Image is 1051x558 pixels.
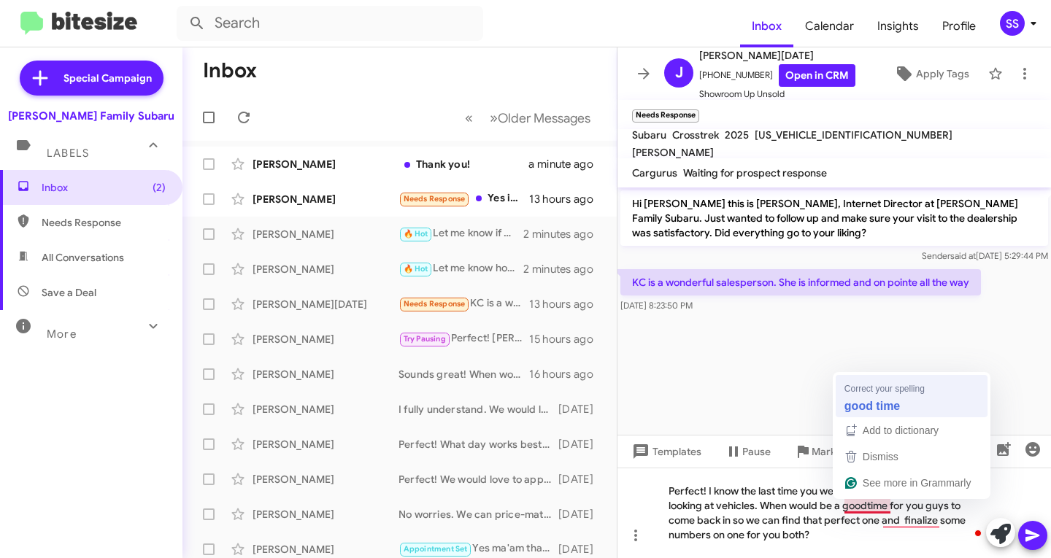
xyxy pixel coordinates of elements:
div: Perfect! We would love to appraise your v ehicle in person and give you a great offer to buy or t... [399,472,558,487]
span: [US_VEHICLE_IDENTIFICATION_NUMBER] [755,128,952,142]
div: KC is a wonderful salesperson. She is informed and on pointe all the way [399,295,529,312]
p: KC is a wonderful salesperson. She is informed and on pointe all the way [620,269,981,295]
button: Pause [713,438,782,465]
span: Showroom Up Unsold [699,87,855,101]
button: Apply Tags [881,61,981,87]
span: Save a Deal [42,285,96,300]
small: Needs Response [632,109,699,123]
a: Insights [866,5,931,47]
span: « [465,109,473,127]
span: 🔥 Hot [404,229,428,239]
div: 2 minutes ago [523,262,605,276]
div: [DATE] [558,507,605,522]
div: [DATE] [558,472,605,487]
span: Cargurus [632,166,677,179]
div: [PERSON_NAME] [253,192,399,206]
span: Needs Response [404,299,466,309]
div: [PERSON_NAME] Family Subaru [8,109,174,123]
div: 13 hours ago [529,192,605,206]
span: Crosstrek [672,128,719,142]
a: Inbox [740,5,793,47]
div: Yes ma'am that sounds good to me. [399,540,558,557]
span: Templates [629,438,701,465]
span: [PERSON_NAME][DATE] [699,47,855,64]
div: I fully understand. We would love to assist you if you were local [399,402,558,416]
span: [PHONE_NUMBER] [699,64,855,87]
span: Labels [47,147,89,160]
div: [PERSON_NAME] [253,542,399,557]
span: Try Pausing [404,334,446,344]
div: [PERSON_NAME] [253,437,399,452]
div: [PERSON_NAME] [253,367,399,381]
a: Open in CRM [779,64,855,87]
div: Perfect! What day works best for you to come in so we can put a number on it. [399,437,558,452]
a: Profile [931,5,988,47]
h1: Inbox [203,59,257,82]
div: Thank you! [399,157,528,171]
div: a minute ago [528,157,605,171]
a: Calendar [793,5,866,47]
span: Older Messages [498,110,590,126]
input: Search [177,6,483,41]
span: [DATE] 8:23:50 PM [620,300,693,311]
div: To enrich screen reader interactions, please activate Accessibility in Grammarly extension settings [617,468,1051,558]
span: Inbox [42,180,166,195]
nav: Page navigation example [457,103,599,133]
span: Needs Response [42,215,166,230]
span: Mark Inactive [812,438,876,465]
span: Waiting for prospect response [683,166,827,179]
span: Apply Tags [916,61,969,87]
span: Needs Response [404,194,466,204]
button: SS [988,11,1035,36]
a: Special Campaign [20,61,163,96]
div: [DATE] [558,437,605,452]
p: Hi [PERSON_NAME] this is [PERSON_NAME], Internet Director at [PERSON_NAME] Family Subaru. Just wa... [620,190,1048,246]
div: [PERSON_NAME] [253,227,399,241]
span: [PERSON_NAME] [632,146,714,159]
div: 2 minutes ago [523,227,605,241]
span: Special Campaign [63,71,152,85]
div: [DATE] [558,402,605,416]
div: 15 hours ago [529,332,605,346]
div: Perfect! [PERSON_NAME] is ready to assist you in getting into that New Outback! We have great dea... [399,330,529,347]
span: Subaru [632,128,666,142]
div: No worries. We can price-match that vehicle for you. What time works best for you to come in? [399,507,558,522]
button: Mark Inactive [782,438,888,465]
span: Sender [DATE] 5:29:44 PM [922,250,1048,261]
div: SS [1000,11,1025,36]
div: [PERSON_NAME] [253,507,399,522]
span: More [47,328,77,341]
div: Let me know how i can asssit you! [399,260,523,277]
div: [PERSON_NAME] [253,262,399,276]
button: Templates [617,438,713,465]
div: Sounds great! When would be a goodtime for you to come back in? Since I know we did not get to di... [399,367,529,381]
span: 🔥 Hot [404,264,428,274]
div: [PERSON_NAME][DATE] [253,297,399,311]
div: [PERSON_NAME] [253,332,399,346]
button: Previous [456,103,482,133]
div: 16 hours ago [529,367,605,381]
span: J [675,61,683,85]
span: said at [950,250,976,261]
span: 2025 [725,128,749,142]
span: » [490,109,498,127]
span: All Conversations [42,250,124,265]
div: [DATE] [558,542,605,557]
div: Let me know if you would liek to set up some time for us to appraise your vehicle. [399,225,523,242]
div: 13 hours ago [529,297,605,311]
span: Appointment Set [404,544,468,554]
div: [PERSON_NAME] [253,157,399,171]
div: Yes it was a good experience, KC was very professional and not overly pushy. I'm still weighing m... [399,190,529,207]
button: Next [481,103,599,133]
span: Pause [742,438,771,465]
div: [PERSON_NAME] [253,402,399,416]
div: [PERSON_NAME] [253,472,399,487]
span: (2) [153,180,166,195]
